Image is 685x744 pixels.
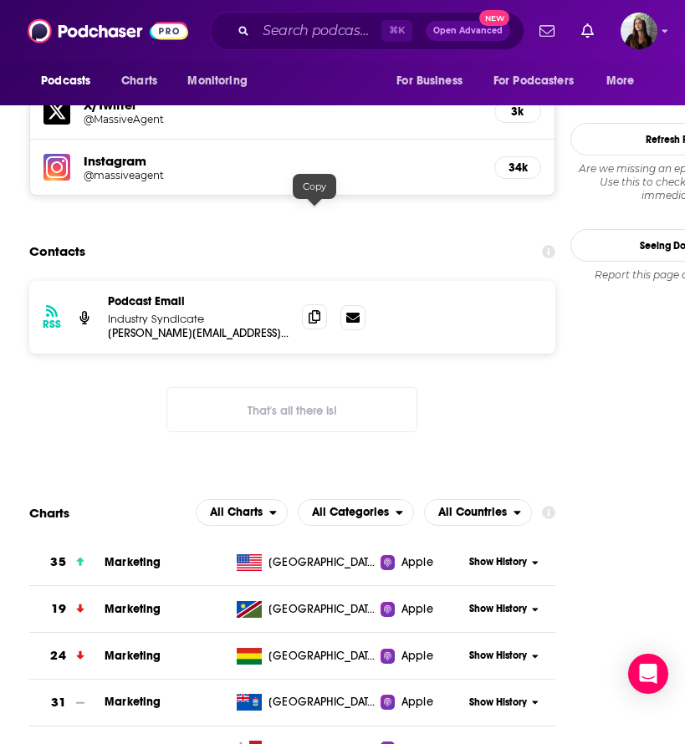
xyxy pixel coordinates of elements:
[493,69,574,93] span: For Podcasters
[606,69,635,93] span: More
[84,169,481,181] a: @massiveagent
[84,113,204,125] h5: @MassiveAgent
[187,69,247,93] span: Monitoring
[28,15,188,47] img: Podchaser - Follow, Share and Rate Podcasts
[29,633,105,679] a: 24
[105,695,161,709] a: Marketing
[381,554,464,571] a: Apple
[381,601,464,618] a: Apple
[381,648,464,665] a: Apple
[396,69,463,93] span: For Business
[110,65,167,97] a: Charts
[230,554,381,571] a: [GEOGRAPHIC_DATA]
[385,65,483,97] button: open menu
[401,648,433,665] span: Apple
[483,65,598,97] button: open menu
[509,161,527,175] h5: 34k
[50,553,65,572] h3: 35
[50,646,65,665] h3: 24
[381,694,464,711] a: Apple
[166,387,417,432] button: Nothing here.
[84,169,204,181] h5: @massiveagent
[256,18,381,44] input: Search podcasts, credits, & more...
[29,680,105,726] a: 31
[230,694,381,711] a: [GEOGRAPHIC_DATA]
[509,104,527,119] h5: 3k
[268,648,377,665] span: Bolivia, Plurinational State of
[51,693,65,712] h3: 31
[464,602,544,616] button: Show History
[43,154,70,181] img: iconImage
[108,312,289,326] p: Industry Syndicate
[464,696,544,710] button: Show History
[424,499,532,526] h2: Countries
[469,555,527,569] span: Show History
[293,174,336,199] div: Copy
[298,499,414,526] h2: Categories
[469,602,527,616] span: Show History
[84,97,481,113] h5: X/Twitter
[424,499,532,526] button: open menu
[41,69,90,93] span: Podcasts
[469,696,527,710] span: Show History
[84,153,481,169] h5: Instagram
[464,555,544,569] button: Show History
[196,499,288,526] h2: Platforms
[433,27,503,35] span: Open Advanced
[84,113,481,125] a: @MassiveAgent
[464,649,544,663] button: Show History
[230,601,381,618] a: [GEOGRAPHIC_DATA]
[105,649,161,663] a: Marketing
[621,13,657,49] span: Logged in as bnmartinn
[121,69,157,93] span: Charts
[268,694,377,711] span: Cayman Islands
[426,21,510,41] button: Open AdvancedNew
[621,13,657,49] img: User Profile
[268,601,377,618] span: Namibia
[533,17,561,45] a: Show notifications dropdown
[29,539,105,585] a: 35
[479,10,509,26] span: New
[29,505,69,521] h2: Charts
[105,602,161,616] a: Marketing
[108,294,289,308] p: Podcast Email
[298,499,414,526] button: open menu
[401,601,433,618] span: Apple
[628,654,668,694] div: Open Intercom Messenger
[176,65,268,97] button: open menu
[401,694,433,711] span: Apple
[595,65,656,97] button: open menu
[621,13,657,49] button: Show profile menu
[210,507,263,518] span: All Charts
[469,649,527,663] span: Show History
[230,648,381,665] a: [GEOGRAPHIC_DATA], Plurinational State of
[268,554,377,571] span: United States
[575,17,601,45] a: Show notifications dropdown
[29,65,112,97] button: open menu
[51,599,65,619] h3: 19
[381,20,412,42] span: ⌘ K
[43,318,61,331] h3: RSS
[210,12,524,50] div: Search podcasts, credits, & more...
[401,554,433,571] span: Apple
[438,507,507,518] span: All Countries
[29,236,85,268] h2: Contacts
[108,326,289,340] p: [PERSON_NAME][EMAIL_ADDRESS][DOMAIN_NAME]
[29,586,105,632] a: 19
[196,499,288,526] button: open menu
[312,507,389,518] span: All Categories
[105,555,161,569] a: Marketing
